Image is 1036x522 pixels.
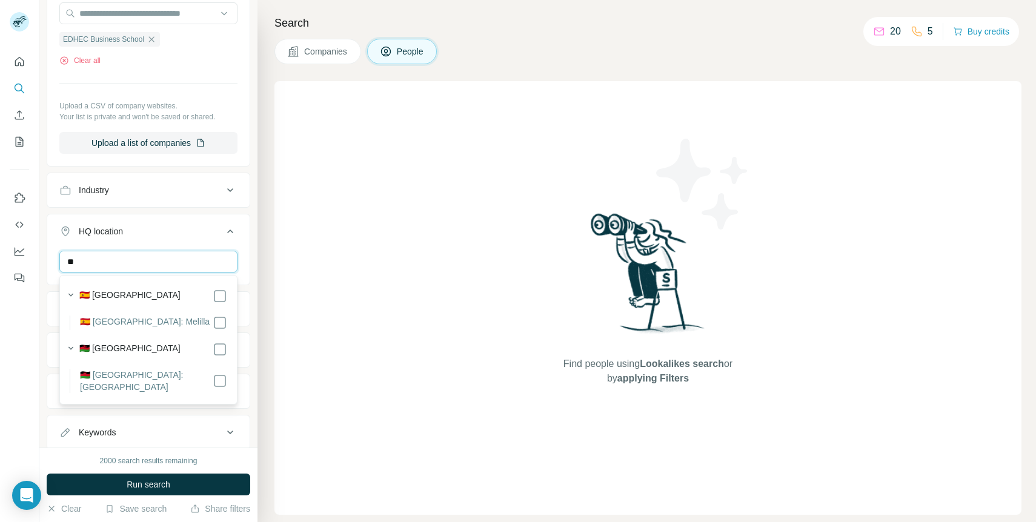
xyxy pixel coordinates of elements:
[10,214,29,236] button: Use Surfe API
[928,24,933,39] p: 5
[79,426,116,438] div: Keywords
[47,335,250,365] button: Employees (size)
[79,342,181,357] label: 🇲🇼 [GEOGRAPHIC_DATA]
[47,503,81,515] button: Clear
[304,45,348,58] span: Companies
[47,294,250,323] button: Annual revenue ($)
[59,101,237,111] p: Upload a CSV of company websites.
[105,503,167,515] button: Save search
[274,15,1021,31] h4: Search
[890,24,901,39] p: 20
[10,104,29,126] button: Enrich CSV
[617,373,689,383] span: applying Filters
[59,55,101,66] button: Clear all
[551,357,745,386] span: Find people using or by
[100,455,198,466] div: 2000 search results remaining
[10,187,29,209] button: Use Surfe on LinkedIn
[648,130,757,239] img: Surfe Illustration - Stars
[10,78,29,99] button: Search
[397,45,425,58] span: People
[59,132,237,154] button: Upload a list of companies
[12,481,41,510] div: Open Intercom Messenger
[585,210,711,345] img: Surfe Illustration - Woman searching with binoculars
[190,503,250,515] button: Share filters
[47,474,250,495] button: Run search
[10,267,29,289] button: Feedback
[79,289,181,303] label: 🇪🇸 [GEOGRAPHIC_DATA]
[10,240,29,262] button: Dashboard
[10,51,29,73] button: Quick start
[47,176,250,205] button: Industry
[80,316,210,330] label: 🇪🇸 [GEOGRAPHIC_DATA]: Melilla
[80,369,213,393] label: 🇲🇼 [GEOGRAPHIC_DATA]: [GEOGRAPHIC_DATA]
[47,377,250,406] button: Technologies
[10,131,29,153] button: My lists
[640,358,724,369] span: Lookalikes search
[59,111,237,122] p: Your list is private and won't be saved or shared.
[953,23,1009,40] button: Buy credits
[47,418,250,447] button: Keywords
[79,225,123,237] div: HQ location
[127,478,170,491] span: Run search
[47,217,250,251] button: HQ location
[63,34,144,45] span: EDHEC Business School
[79,184,109,196] div: Industry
